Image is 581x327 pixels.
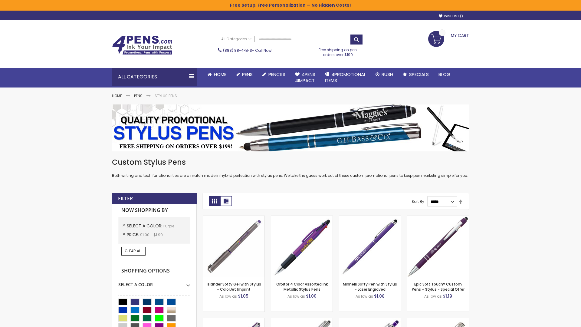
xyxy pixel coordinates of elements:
[339,216,401,277] img: Minnelli Softy Pen with Stylus - Laser Engraved-Purple
[134,93,143,98] a: Pens
[140,232,163,237] span: $1.00 - $1.99
[121,247,146,255] a: Clear All
[118,195,133,202] strong: Filter
[271,318,333,323] a: Tres-Chic with Stylus Metal Pen - Standard Laser-Purple
[356,294,373,299] span: As low as
[271,216,333,277] img: Orbitor 4 Color Assorted Ink Metallic Stylus Pens-Purple
[295,71,315,84] span: 4Pens 4impact
[203,68,231,81] a: Home
[112,104,469,151] img: Stylus Pens
[223,48,252,53] a: (888) 88-4PENS
[127,232,140,238] span: Price
[325,71,366,84] span: 4PROMOTIONAL ITEMS
[127,223,163,229] span: Select A Color
[218,34,254,44] a: All Categories
[339,216,401,221] a: Minnelli Softy Pen with Stylus - Laser Engraved-Purple
[398,68,434,81] a: Specials
[242,71,253,78] span: Pens
[112,157,469,178] div: Both writing and tech functionalities are a match made in hybrid perfection with stylus pens. We ...
[112,68,197,86] div: All Categories
[290,68,320,88] a: 4Pens4impact
[343,282,397,292] a: Minnelli Softy Pen with Stylus - Laser Engraved
[438,71,450,78] span: Blog
[412,199,424,204] label: Sort By
[214,71,226,78] span: Home
[306,293,317,299] span: $1.00
[434,68,455,81] a: Blog
[320,68,371,88] a: 4PROMOTIONALITEMS
[313,45,363,57] div: Free shipping on pen orders over $199
[231,68,258,81] a: Pens
[112,35,172,55] img: 4Pens Custom Pens and Promotional Products
[258,68,290,81] a: Pencils
[207,282,261,292] a: Islander Softy Gel with Stylus - ColorJet Imprint
[424,294,442,299] span: As low as
[223,48,272,53] span: - Call Now!
[371,68,398,81] a: Rush
[125,248,142,253] span: Clear All
[155,93,177,98] strong: Stylus Pens
[409,71,429,78] span: Specials
[382,71,393,78] span: Rush
[439,14,463,18] a: Wishlist
[268,71,285,78] span: Pencils
[407,216,469,277] img: 4P-MS8B-Purple
[238,293,248,299] span: $1.05
[118,204,190,217] strong: Now Shopping by
[412,282,464,292] a: Epic Soft Touch® Custom Pens + Stylus - Special Offer
[118,277,190,288] div: Select A Color
[203,216,264,221] a: Islander Softy Gel with Stylus - ColorJet Imprint-Purple
[112,93,122,98] a: Home
[339,318,401,323] a: Phoenix Softy with Stylus Pen - Laser-Purple
[407,216,469,221] a: 4P-MS8B-Purple
[287,294,305,299] span: As low as
[219,294,237,299] span: As low as
[203,216,264,277] img: Islander Softy Gel with Stylus - ColorJet Imprint-Purple
[374,293,385,299] span: $1.08
[209,196,220,206] strong: Grid
[276,282,328,292] a: Orbitor 4 Color Assorted Ink Metallic Stylus Pens
[221,37,251,41] span: All Categories
[112,157,469,167] h1: Custom Stylus Pens
[118,265,190,278] strong: Shopping Options
[407,318,469,323] a: Tres-Chic Touch Pen - Standard Laser-Purple
[163,223,174,229] span: Purple
[271,216,333,221] a: Orbitor 4 Color Assorted Ink Metallic Stylus Pens-Purple
[443,293,452,299] span: $1.19
[203,318,264,323] a: Avendale Velvet Touch Stylus Gel Pen-Purple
